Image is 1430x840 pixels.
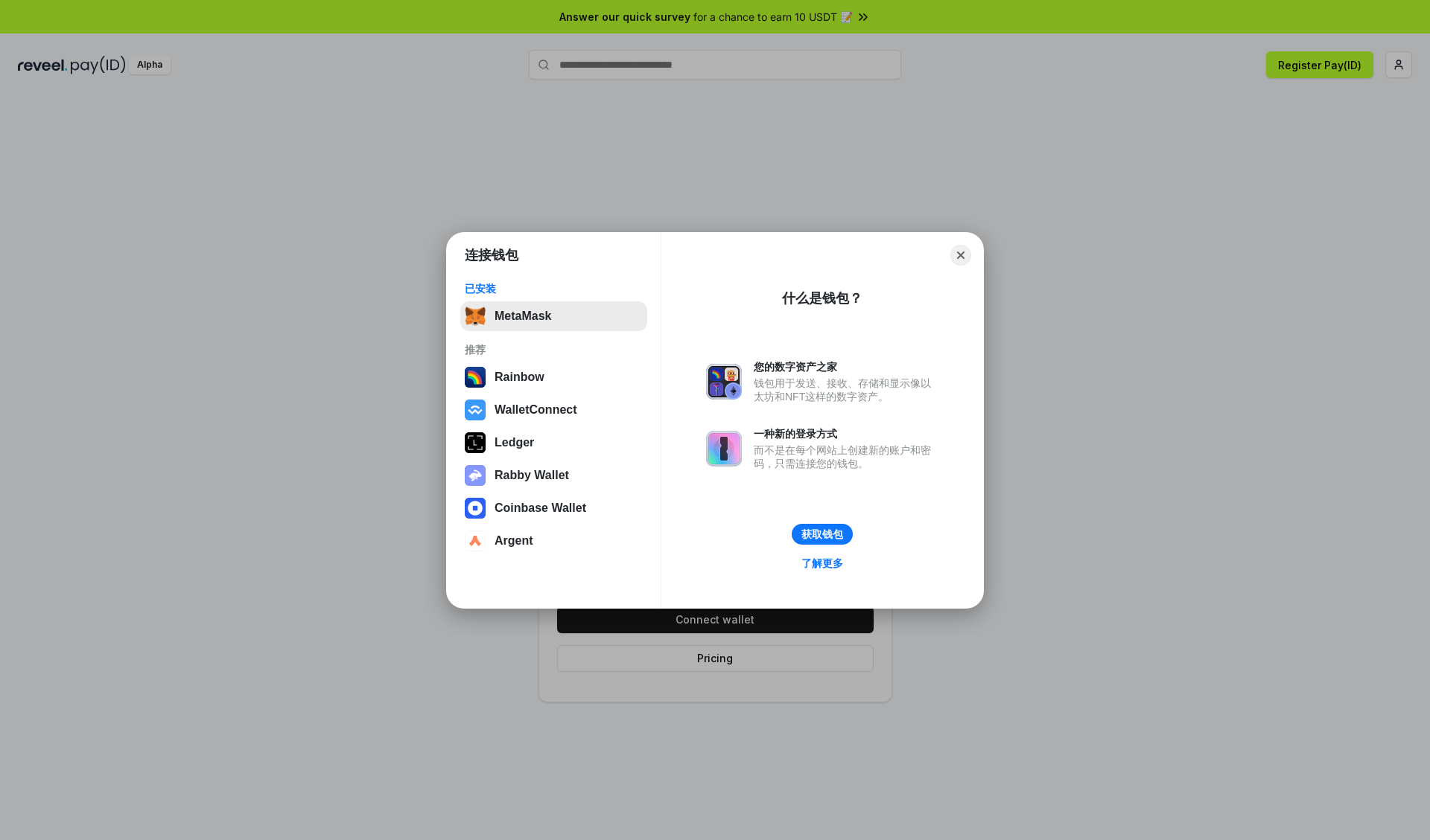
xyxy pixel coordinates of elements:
[465,306,486,327] img: svg+xml,%3Csvg%20fill%3D%22none%22%20height%3D%2233%22%20viewBox%3D%220%200%2035%2033%22%20width%...
[801,528,843,541] div: 获取钱包
[782,289,862,307] div: 什么是钱包？
[460,301,647,331] button: MetaMask
[495,371,544,384] div: Rainbow
[460,362,647,392] button: Rainbow
[792,524,853,545] button: 获取钱包
[495,436,534,449] div: Ledger
[495,534,533,548] div: Argent
[465,498,486,519] img: svg+xml,%3Csvg%20width%3D%2228%22%20height%3D%2228%22%20viewBox%3D%220%200%2028%2028%22%20fill%3D...
[754,360,938,373] div: 您的数字资产之家
[460,461,647,490] button: Rabby Wallet
[495,310,551,323] div: MetaMask
[465,343,643,356] div: 推荐
[706,431,742,467] img: svg+xml,%3Csvg%20xmlns%3D%22http%3A%2F%2Fwww.w3.org%2F2000%2Fsvg%22%20fill%3D%22none%22%20viewBox...
[495,501,586,515] div: Coinbase Wallet
[460,526,647,556] button: Argent
[754,376,938,403] div: 钱包用于发送、接收、存储和显示像以太坊和NFT这样的数字资产。
[465,282,643,295] div: 已安装
[465,400,486,420] img: svg+xml,%3Csvg%20width%3D%2228%22%20height%3D%2228%22%20viewBox%3D%220%200%2028%2028%22%20fill%3D...
[465,432,486,453] img: svg+xml,%3Csvg%20xmlns%3D%22http%3A%2F%2Fwww.w3.org%2F2000%2Fsvg%22%20width%3D%2228%22%20height%3...
[465,530,486,551] img: svg+xml,%3Csvg%20width%3D%2228%22%20height%3D%2228%22%20viewBox%3D%220%200%2028%2028%22%20fill%3D...
[465,246,518,264] h1: 连接钱包
[706,364,742,400] img: svg+xml,%3Csvg%20xmlns%3D%22http%3A%2F%2Fwww.w3.org%2F2000%2Fsvg%22%20fill%3D%22none%22%20viewBox...
[465,465,486,486] img: svg+xml,%3Csvg%20xmlns%3D%22http%3A%2F%2Fwww.w3.org%2F2000%2Fsvg%22%20fill%3D%22none%22%20viewBox...
[754,443,938,470] div: 而不是在每个网站上创建新的账户和密码，只需连接您的钱包。
[465,367,486,388] img: svg+xml,%3Csvg%20width%3D%22120%22%20height%3D%22120%22%20viewBox%3D%220%200%20120%20120%22%20fil...
[950,245,971,266] button: Close
[754,427,938,440] div: 一种新的登录方式
[801,557,843,570] div: 了解更多
[460,493,647,523] button: Coinbase Wallet
[460,428,647,458] button: Ledger
[495,403,577,417] div: WalletConnect
[460,395,647,425] button: WalletConnect
[495,469,569,482] div: Rabby Wallet
[792,554,852,573] a: 了解更多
